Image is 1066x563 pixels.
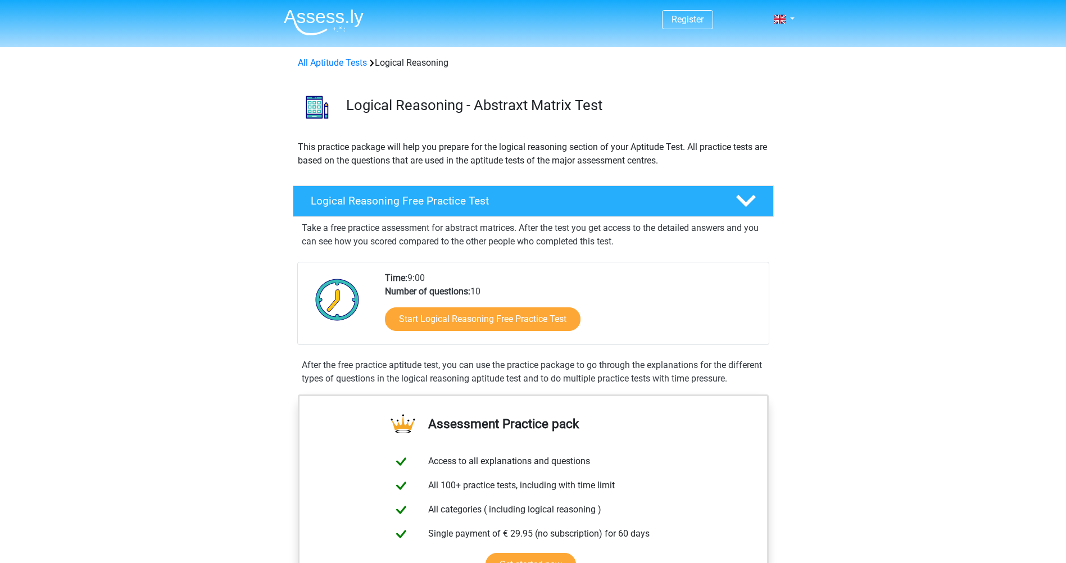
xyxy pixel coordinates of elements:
img: Clock [309,271,366,328]
a: Start Logical Reasoning Free Practice Test [385,307,580,331]
img: Assessly [284,9,364,35]
img: logical reasoning [293,83,341,131]
p: This practice package will help you prepare for the logical reasoning section of your Aptitude Te... [298,140,769,167]
div: Logical Reasoning [293,56,773,70]
p: Take a free practice assessment for abstract matrices. After the test you get access to the detai... [302,221,765,248]
h3: Logical Reasoning - Abstraxt Matrix Test [346,97,765,114]
div: After the free practice aptitude test, you can use the practice package to go through the explana... [297,358,769,385]
a: All Aptitude Tests [298,57,367,68]
h4: Logical Reasoning Free Practice Test [311,194,718,207]
div: 9:00 10 [376,271,768,344]
a: Register [672,14,704,25]
b: Number of questions: [385,286,470,297]
a: Logical Reasoning Free Practice Test [288,185,778,217]
b: Time: [385,273,407,283]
